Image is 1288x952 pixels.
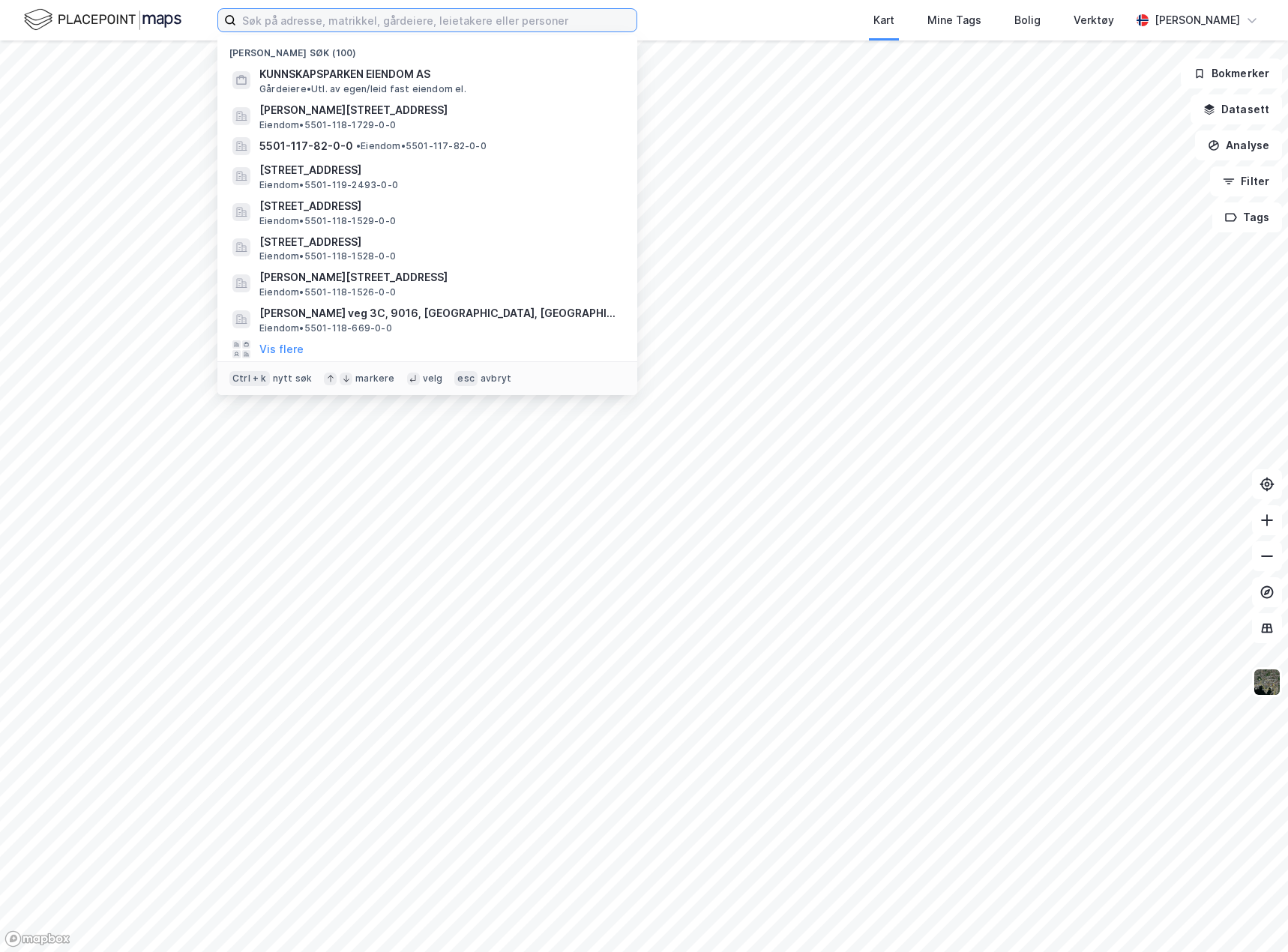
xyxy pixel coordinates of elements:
div: velg [423,373,443,385]
span: [PERSON_NAME] veg 3C, 9016, [GEOGRAPHIC_DATA], [GEOGRAPHIC_DATA] [259,304,619,322]
div: [PERSON_NAME] [1155,11,1240,29]
span: Eiendom • 5501-118-669-0-0 [259,322,392,334]
div: Ctrl + k [229,371,270,386]
div: esc [454,371,478,386]
div: markere [355,373,394,385]
div: [PERSON_NAME] søk (100) [217,35,637,62]
div: nytt søk [273,373,313,385]
div: Verktøy [1074,11,1114,29]
input: Søk på adresse, matrikkel, gårdeiere, leietakere eller personer [236,9,637,31]
img: logo.f888ab2527a4732fd821a326f86c7f29.svg [24,7,181,33]
span: [PERSON_NAME][STREET_ADDRESS] [259,268,619,286]
span: [STREET_ADDRESS] [259,233,619,251]
div: Mine Tags [927,11,981,29]
div: Bolig [1014,11,1041,29]
div: avbryt [481,373,511,385]
div: Kart [873,11,894,29]
span: Eiendom • 5501-118-1528-0-0 [259,250,396,262]
span: KUNNSKAPSPARKEN EIENDOM AS [259,65,619,83]
div: Kontrollprogram for chat [1213,880,1288,952]
span: Gårdeiere • Utl. av egen/leid fast eiendom el. [259,83,466,95]
span: Eiendom • 5501-117-82-0-0 [356,140,487,152]
span: Eiendom • 5501-118-1526-0-0 [259,286,396,298]
span: [STREET_ADDRESS] [259,197,619,215]
button: Vis flere [259,340,304,358]
span: • [356,140,361,151]
span: 5501-117-82-0-0 [259,137,353,155]
span: Eiendom • 5501-118-1529-0-0 [259,215,396,227]
span: Eiendom • 5501-119-2493-0-0 [259,179,398,191]
span: [STREET_ADDRESS] [259,161,619,179]
span: Eiendom • 5501-118-1729-0-0 [259,119,396,131]
span: [PERSON_NAME][STREET_ADDRESS] [259,101,619,119]
iframe: Chat Widget [1213,880,1288,952]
